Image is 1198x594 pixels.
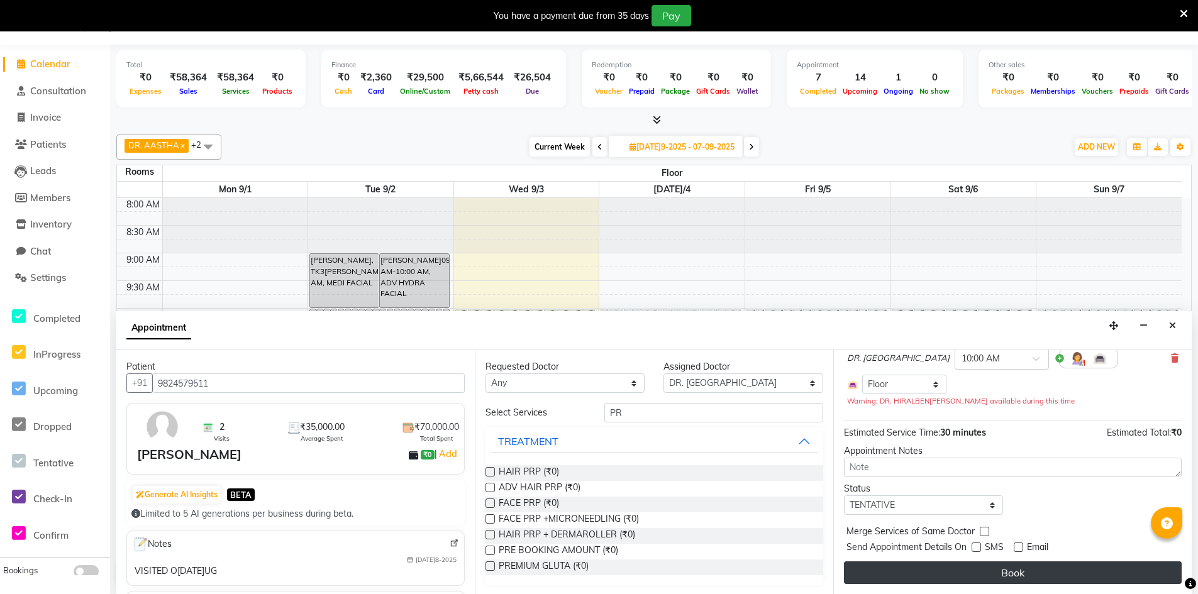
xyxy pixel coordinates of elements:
a: Members [3,191,107,206]
span: Upcoming [33,385,78,397]
div: TREATMENT [498,434,558,449]
div: SOMI &RIYA [PERSON_NAME], 10:00 AM-11:00 AM, SIGNATURE GLUTA [936,309,945,363]
div: [PERSON_NAME], 10:00 AM-10:30 AM, BASIC GLUTA [345,309,351,335]
a: September 4, 2025 [651,182,693,197]
div: [PERSON_NAME], 10:00 AM-10:30 AM, FACE TREATMENT [672,309,678,335]
div: Redemption [592,60,761,70]
div: 8:30 AM [124,226,162,239]
div: Total [126,60,296,70]
span: Email [1027,541,1048,556]
div: KEYUR & [PERSON_NAME][PERSON_NAME]3, [PERSON_NAME]M-10:30 AM, FACE TREATMENT [352,309,358,335]
button: Book [844,561,1182,584]
div: [PERSON_NAME]10:00 AM-10:30 AM, CLASSIC GLUTA [840,309,848,335]
div: ₹58,364 [212,70,259,85]
span: Average Spent [301,434,343,443]
div: Status [844,482,1003,495]
div: [PERSON_NAME], TK13, 10:00 AM-10:30 AM, FACE TREATMENT [558,309,569,335]
span: Card [365,87,387,96]
div: [PERSON_NAME]0 AM-11:00 AM, LASER HAIR REDUCTION [1091,309,1099,363]
div: [PERSON_NAME], 10:00 AM-10:30 AM, FACE TREATMENT [702,309,709,335]
span: Wallet [733,87,761,96]
div: [PERSON_NAME], TK07, 10:00 AM-10:10 AM, PACKAGE RENEWAL [422,309,428,317]
div: [PERSON_NAME]10:45 AM, SPOT SCAR [MEDICAL_DATA] TREATMENT [946,309,956,349]
span: Bookings [3,565,38,575]
div: ₹0 [626,70,658,85]
span: DR. [GEOGRAPHIC_DATA] [847,352,950,365]
div: [PERSON_NAME]00 AM-10:30 AM, FACE TREATMENT [373,309,379,335]
div: ₹0 [592,70,626,85]
a: September 3, 2025 [506,182,546,197]
img: Interior.png [1092,351,1107,366]
a: September 7, 2025 [1091,182,1127,197]
small: Warning: DR. HIRALBEN[PERSON_NAME] available during this time [847,397,1075,405]
span: Total Spent [420,434,453,443]
div: [PERSON_NAME], TK3[PERSON_NAME]0:00 AM, MEDI FACIAL [310,254,379,307]
a: Add [437,446,459,461]
div: ₹0 [733,70,761,85]
input: Search by Name/Mobile/Email/Code [152,373,465,393]
div: VISITED O[DATE]UG [135,564,217,578]
div: [PERSON_NAME]AM-10:30 AM, CLASSIC GLUTA [979,309,988,335]
div: [PERSON_NAME]09:00 AM-10:00 AM, ADV HYDRA FACIAL [380,254,448,307]
a: September 5, 2025 [802,182,833,197]
div: [PERSON_NAME]M-11:00 AM, GFC [925,309,935,363]
div: [PERSON_NAME], 10:00 AM-10:30 AM, FACE TREATMENT [1161,309,1168,335]
div: Assigned Doctor [663,360,823,373]
div: VAISHALI NARVEK[PERSON_NAME]M-11:00 AM, CO2 FRACTIONAL LASER [338,309,344,363]
span: Services [219,87,253,96]
span: ₹35,000.00 [300,421,345,434]
div: [PERSON_NAME]10:30 AM, BASIC GLUTA [803,309,811,335]
span: Online/Custom [397,87,453,96]
div: 0 [916,70,953,85]
div: Finance [331,60,556,70]
div: [PERSON_NAME]TK20, 10:00 AM-10:30 AM, PREMIUM GLUTA [359,309,365,335]
div: R DHANAVAD, 10:00 AM-10:10 AM, HYDRA FACIAL [868,309,877,317]
span: FACE PRP +MICRONEEDLING (₹0) [499,512,639,528]
div: 14 [840,70,880,85]
div: RELITA SA[PERSON_NAME]0:00 AM-10:30 AM, FACE TREATMENT [366,309,372,335]
span: PREMIUM GLUTA (₹0) [499,559,589,575]
div: [PERSON_NAME], 10:00 AM-10:30 AM, FACE TREATMENT [1134,309,1142,335]
div: Appointment [797,60,953,70]
div: [PERSON_NAME][PERSON_NAME]0 AM-10:30 AM, FACE TREATMENT [387,309,393,335]
button: +91 [126,373,153,393]
div: 10:00 AM [119,309,162,322]
span: Completed [797,87,840,96]
input: Search by service name [604,403,823,422]
div: KOMAL PA[PERSON_NAME]10:00 AM-11:00 AM, LIPO DISSOLVE INJECTION [456,309,467,363]
div: [PERSON_NAME], 10:00 AM-10:30 AM, BASIC GLUTA [957,309,967,335]
div: Appointment Notes [844,444,1182,458]
div: TAMANNA, TK16, 10:00 AM-11:00 AM, HAIR PRP [331,309,336,363]
span: FACE PRP (₹0) [499,497,559,512]
div: [PERSON_NAME], 10:00 AM-10:30 AM, FACE TREATMENT [1100,309,1107,335]
div: [PERSON_NAME], [PERSON_NAME]0 AM, GLUTATHIONE IV DRIPS [914,309,924,363]
button: ADD NEW [1075,138,1118,156]
img: Hairdresser.png [1070,351,1085,366]
div: 8:00 AM [124,198,162,211]
span: Gift Cards [1152,87,1192,96]
div: RIDDHESH DALVI, TK0[PERSON_NAME]:30 AM, FACE TREATMENT [507,309,518,335]
div: [PERSON_NAME]HABNAM BANO, TK15,[PERSON_NAME]:30 AM, FACE TREATMENT [519,309,531,335]
div: [PERSON_NAME]10:00 AM-10:10 AM, PACKAGE RENEWAL [570,309,582,317]
div: MAMITA CHAURASIYA, TK14, 1[PERSON_NAME]:30 AM, FACE TREATMENT [494,309,505,335]
span: 2 [219,421,225,434]
div: MAMTA SHINDE, TK17, 10:00 AM-10:10 AM, FACE TREATMENT [415,309,421,317]
div: Dr [PERSON_NAME], 10:00 AM-11:00 AM, SIGNATURE GLUTA [601,309,607,363]
div: VENU GOPAL, 10:[PERSON_NAME]0 AM, HAIR PRP [1082,309,1090,363]
span: SMS [985,541,1004,556]
div: [PERSON_NAME], T[PERSON_NAME]10:10 AM, PACKAGE RENEWAL [443,309,449,317]
div: [PERSON_NAME]10:30 AM, BASIC GLUTA [990,309,999,335]
a: September 2, 2025 [363,182,398,197]
span: Inventory [30,218,72,230]
div: ₹0 [126,70,165,85]
div: RAKSHA, 10:00 AM-10:30 AM, FACE TREATMENT [710,309,716,335]
div: [PERSON_NAME], 10:00[PERSON_NAME]M, FACE TREATMENT [1118,309,1125,335]
span: Check-In [33,493,72,505]
div: SUHAANI * SHAIKH, TK03, 10:00 AM-10:30 AM, FACE LASER TRTEATMENT [545,309,556,335]
div: KUSUM BOHAT, 10:00 AM-11:00 AM, ADV GLUTA [903,309,912,363]
div: [PERSON_NAME], TK17[PERSON_NAME]:30 AM, CLASSIC GLUTA [532,309,543,335]
span: Leads [30,165,56,177]
span: Visits [214,434,230,443]
a: September 1, 2025 [216,182,254,197]
div: ₹0 [989,70,1028,85]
